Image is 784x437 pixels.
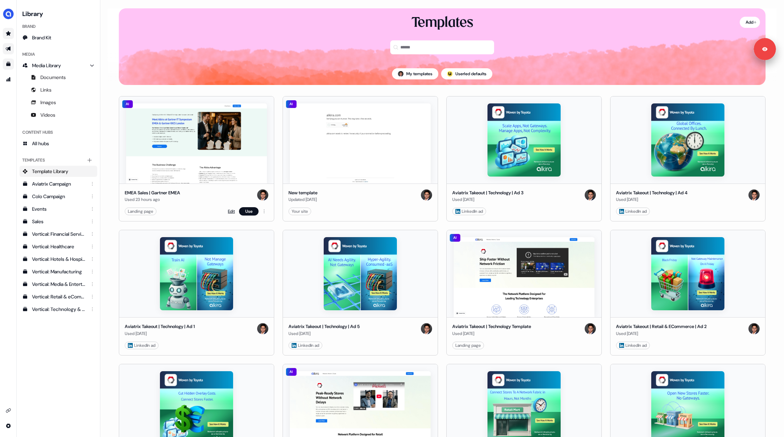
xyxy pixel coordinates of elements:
div: New template [289,189,317,196]
a: All hubs [20,138,97,149]
button: Aviatrix Takeout | Technology | Ad 4Aviatrix Takeout | Technology | Ad 4Used [DATE]Hugh LinkedIn ad [610,96,766,221]
img: Hugh [257,323,268,334]
div: Aviatrix Takeout | Technology Template [452,323,531,330]
a: Vertical: Manufacturing [20,266,97,277]
button: Aviatrix Takeout | Technology | Ad 5Aviatrix Takeout | Technology | Ad 5Used [DATE]Hugh LinkedIn ad [283,230,438,355]
div: Used [DATE] [452,330,531,337]
button: EMEA Sales | Gartner EMEAAIEMEA Sales | Gartner EMEAUsed 23 hours agoHughLanding pageEditUse [119,96,274,221]
img: Hugh [421,189,432,201]
span: Images [40,99,56,106]
button: Aviatrix Takeout | Technology | Ad 1Aviatrix Takeout | Technology | Ad 1Used [DATE]Hugh LinkedIn ad [119,230,274,355]
div: Media [20,49,97,60]
span: Videos [40,111,55,118]
button: Use [239,207,259,216]
button: userled logo;Userled defaults [441,68,492,79]
div: Aviatrix Takeout | Technology | Ad 4 [616,189,687,196]
div: Events [32,205,86,212]
div: Vertical: Media & Entertainment [32,281,86,288]
img: Aviatrix Takeout | Technology | Ad 4 [651,103,724,177]
div: AI [122,100,133,108]
a: Vertical: Hotels & Hospitality [20,253,97,265]
div: Brand [20,21,97,32]
span: Media Library [32,62,61,69]
a: Aviatrix Campaign [20,178,97,189]
div: Vertical: Hotels & Hospitality [32,256,86,263]
div: AI [286,368,297,376]
a: Brand Kit [20,32,97,43]
span: Template Library [32,168,68,175]
img: Hugh [257,189,268,201]
img: Hugh [421,323,432,334]
a: Go to templates [3,58,14,70]
img: Hugh [398,71,403,77]
a: Media Library [20,60,97,71]
span: All hubs [32,140,49,147]
button: Aviatrix Takeout | Technology | Ad 3Aviatrix Takeout | Technology | Ad 3Used [DATE]Hugh LinkedIn ad [446,96,602,221]
div: Sales [32,218,86,225]
a: Colo Campaign [20,191,97,202]
a: Vertical: Retail & eCommerce [20,291,97,302]
div: Content Hubs [20,127,97,138]
div: Aviatrix Takeout | Technology | Ad 1 [125,323,195,330]
a: Go to integrations [3,420,14,431]
div: LinkedIn ad [128,342,155,349]
div: Landing page [128,208,153,215]
img: userled logo [447,71,453,77]
span: Links [40,86,52,93]
div: Used [DATE] [289,330,360,337]
a: Vertical: Media & Entertainment [20,279,97,290]
div: Aviatrix Takeout | Technology | Ad 5 [289,323,360,330]
div: Your site [292,208,308,215]
div: Vertical: Retail & eCommerce [32,293,86,300]
div: Aviatrix Takeout | Retail & ECommerce | Ad 2 [616,323,707,330]
div: ; [447,71,453,77]
div: Vertical: Healthcare [32,243,86,250]
div: Vertical: Financial Services [32,231,86,237]
img: Aviatrix Takeout | Technology Template [454,237,594,317]
button: My templates [392,68,438,79]
img: Hugh [585,189,596,201]
div: Vertical: Technology & Software [32,306,86,313]
img: EMEA Sales | Gartner EMEA [126,103,267,184]
a: Events [20,203,97,214]
img: Aviatrix Takeout | Technology | Ad 5 [324,237,397,310]
div: Used [DATE] [452,196,523,203]
a: Sales [20,216,97,227]
div: Templates [20,155,97,166]
button: New templateAINew templateUpdated [DATE]HughYour site [283,96,438,221]
div: LinkedIn ad [619,342,647,349]
a: Go to outbound experience [3,43,14,54]
img: Hugh [748,189,760,201]
a: Vertical: Financial Services [20,228,97,240]
a: Videos [20,109,97,120]
img: Aviatrix Takeout | Technology | Ad 1 [160,237,233,310]
div: Templates [412,14,473,32]
div: Used [DATE] [616,196,687,203]
div: AI [449,234,461,242]
img: New template [290,103,431,184]
h3: Library [20,8,97,18]
div: LinkedIn ad [292,342,319,349]
div: LinkedIn ad [455,208,483,215]
button: Aviatrix Takeout | Technology TemplateAIAviatrix Takeout | Technology TemplateUsed [DATE]HughLand... [446,230,602,355]
img: Aviatrix Takeout | Retail & ECommerce | Ad 2 [651,237,724,310]
a: Vertical: Technology & Software [20,304,97,315]
a: Go to attribution [3,74,14,85]
button: Aviatrix Takeout | Retail & ECommerce | Ad 2Aviatrix Takeout | Retail & ECommerce | Ad 2Used [DAT... [610,230,766,355]
div: Updated [DATE] [289,196,317,203]
a: Template Library [20,166,97,177]
div: Used 23 hours ago [125,196,180,203]
div: Used [DATE] [616,330,707,337]
div: EMEA Sales | Gartner EMEA [125,189,180,196]
img: Hugh [748,323,760,334]
span: Documents [40,74,66,81]
a: Images [20,97,97,108]
div: Aviatrix Campaign [32,180,86,187]
a: Edit [228,208,235,215]
a: Links [20,84,97,95]
div: Vertical: Manufacturing [32,268,86,275]
a: Go to prospects [3,28,14,39]
img: Hugh [585,323,596,334]
span: Brand Kit [32,34,51,41]
div: LinkedIn ad [619,208,647,215]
